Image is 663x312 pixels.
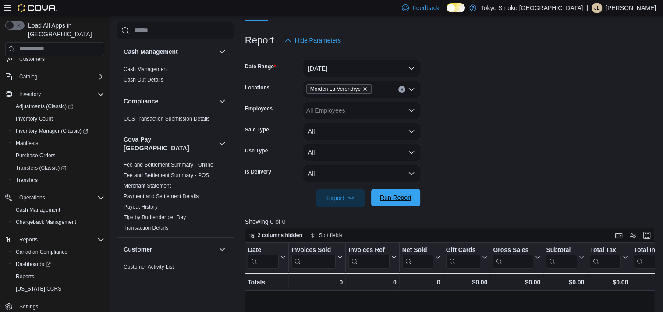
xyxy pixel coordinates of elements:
[19,236,38,243] span: Reports
[281,32,344,49] button: Hide Parameters
[546,246,584,268] button: Subtotal
[362,86,368,92] button: Remove Morden La Verendrye from selection in this group
[493,246,533,254] div: Gross Sales
[16,301,42,312] a: Settings
[481,3,583,13] p: Tokyo Smoke [GEOGRAPHIC_DATA]
[124,47,178,56] h3: Cash Management
[124,225,168,231] a: Transaction Details
[446,246,480,254] div: Gift Cards
[124,47,215,56] button: Cash Management
[245,230,306,241] button: 2 columns hidden
[12,259,54,269] a: Dashboards
[446,246,487,268] button: Gift Cards
[493,246,540,268] button: Gross Sales
[16,192,49,203] button: Operations
[12,284,104,294] span: Washington CCRS
[2,234,108,246] button: Reports
[16,301,104,312] span: Settings
[12,217,80,227] a: Chargeback Management
[124,245,152,254] h3: Customer
[245,84,270,91] label: Locations
[16,89,44,99] button: Inventory
[16,164,66,171] span: Transfers (Classic)
[9,283,108,295] button: [US_STATE] CCRS
[217,244,227,255] button: Customer
[16,128,88,135] span: Inventory Manager (Classic)
[124,203,158,210] span: Payout History
[16,248,67,255] span: Canadian Compliance
[12,101,77,112] a: Adjustments (Classic)
[12,138,42,149] a: Manifests
[12,217,104,227] span: Chargeback Management
[348,246,389,254] div: Invoices Ref
[12,175,104,185] span: Transfers
[124,66,168,72] a: Cash Management
[124,135,215,152] button: Cova Pay [GEOGRAPHIC_DATA]
[590,246,621,268] div: Total Tax
[245,63,276,70] label: Date Range
[303,144,420,161] button: All
[310,85,361,93] span: Morden La Verendrye
[16,89,104,99] span: Inventory
[19,91,41,98] span: Inventory
[408,86,415,93] button: Open list of options
[590,246,621,254] div: Total Tax
[16,285,61,292] span: [US_STATE] CCRS
[321,189,360,207] span: Export
[248,246,279,254] div: Date
[124,214,186,220] a: Tips by Budtender per Day
[447,12,447,13] span: Dark Mode
[124,182,171,189] span: Merchant Statement
[12,126,104,136] span: Inventory Manager (Classic)
[9,149,108,162] button: Purchase Orders
[248,246,286,268] button: Date
[12,175,41,185] a: Transfers
[348,277,396,287] div: 0
[245,168,271,175] label: Is Delivery
[245,126,269,133] label: Sale Type
[402,246,433,268] div: Net Sold
[258,232,302,239] span: 2 columns hidden
[245,105,273,112] label: Employees
[124,183,171,189] a: Merchant Statement
[493,246,533,268] div: Gross Sales
[348,246,389,268] div: Invoices Ref
[16,71,41,82] button: Catalog
[2,88,108,100] button: Inventory
[402,246,433,254] div: Net Sold
[9,162,108,174] a: Transfers (Classic)
[18,4,57,12] img: Cova
[16,273,34,280] span: Reports
[16,192,104,203] span: Operations
[642,230,652,241] button: Enter fullscreen
[12,284,65,294] a: [US_STATE] CCRS
[590,246,628,268] button: Total Tax
[124,162,213,168] a: Fee and Settlement Summary - Online
[124,172,209,178] a: Fee and Settlement Summary - POS
[16,140,38,147] span: Manifests
[2,53,108,65] button: Customers
[9,270,108,283] button: Reports
[117,113,234,128] div: Compliance
[9,216,108,228] button: Chargeback Management
[380,193,411,202] span: Run Report
[2,191,108,204] button: Operations
[16,206,60,213] span: Cash Management
[12,247,104,257] span: Canadian Compliance
[217,46,227,57] button: Cash Management
[291,277,343,287] div: 0
[606,3,656,13] p: [PERSON_NAME]
[319,232,342,239] span: Sort fields
[12,101,104,112] span: Adjustments (Classic)
[12,138,104,149] span: Manifests
[295,36,341,45] span: Hide Parameters
[307,230,346,241] button: Sort fields
[16,71,104,82] span: Catalog
[546,277,584,287] div: $0.00
[124,214,186,221] span: Tips by Budtender per Day
[12,259,104,269] span: Dashboards
[12,113,57,124] a: Inventory Count
[628,230,638,241] button: Display options
[306,84,372,94] span: Morden La Verendrye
